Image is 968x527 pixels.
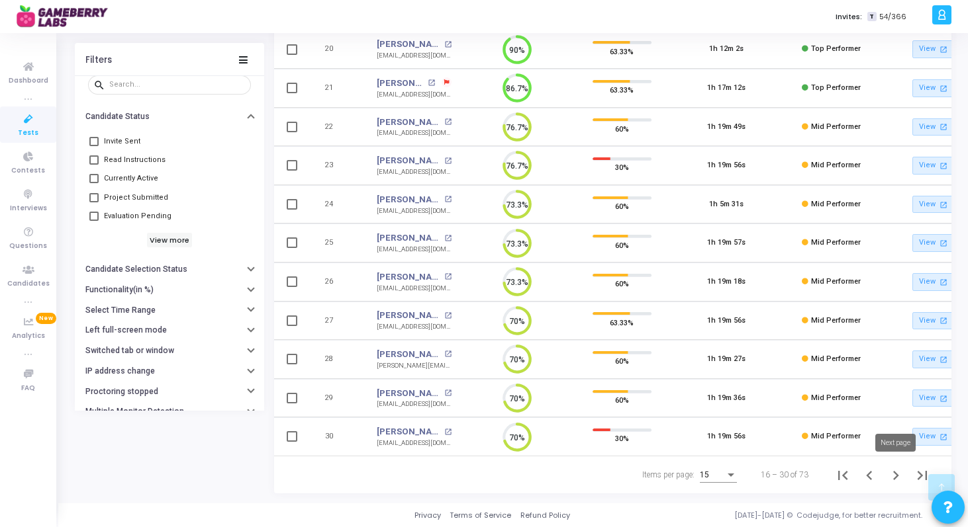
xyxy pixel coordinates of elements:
td: 29 [307,379,363,418]
a: View [912,118,959,136]
button: Multiple Monitor Detection [75,401,264,422]
span: Mid Performer [811,200,861,208]
span: Project Submitted [104,190,168,206]
div: 1h 19m 57s [707,237,746,249]
a: [PERSON_NAME] [377,193,441,206]
mat-icon: open_in_new [938,431,949,442]
a: Privacy [414,510,441,521]
button: Previous page [856,462,883,488]
div: [DATE]-[DATE] © Codejudge, for better recruitment. [570,510,951,521]
a: Terms of Service [450,510,511,521]
a: [PERSON_NAME] [377,387,441,400]
span: Top Performer [811,44,861,53]
mat-icon: open_in_new [938,354,949,365]
span: Top Performer [811,83,861,92]
div: 1h 19m 36s [707,393,746,404]
span: 60% [615,238,629,251]
mat-icon: open_in_new [444,428,452,436]
div: Filters [85,55,112,65]
span: Mid Performer [811,393,861,402]
label: Invites: [836,11,862,22]
span: 30% [615,161,629,174]
mat-icon: open_in_new [428,79,435,87]
span: Interviews [10,203,47,214]
a: View [912,389,959,407]
a: View [912,40,959,58]
td: 24 [307,185,363,224]
button: Last page [909,462,936,488]
h6: Left full-screen mode [85,325,167,335]
a: View [912,273,959,291]
div: [EMAIL_ADDRESS][DOMAIN_NAME] [377,322,452,332]
div: [EMAIL_ADDRESS][DOMAIN_NAME] [377,167,452,177]
span: 54/366 [879,11,906,22]
span: Dashboard [9,75,48,87]
span: Tests [18,128,38,139]
div: [EMAIL_ADDRESS][DOMAIN_NAME] [377,90,452,100]
h6: Select Time Range [85,305,156,315]
h6: Switched tab or window [85,346,174,356]
span: Currently Active [104,171,158,186]
a: [PERSON_NAME] [377,309,441,322]
h6: Proctoring stopped [85,387,158,397]
span: T [867,12,876,22]
mat-icon: open_in_new [444,118,452,126]
span: Mid Performer [811,316,861,325]
h6: Candidate Selection Status [85,264,187,274]
mat-icon: open_in_new [444,350,452,358]
span: Candidates [7,278,50,290]
mat-icon: open_in_new [938,315,949,326]
mat-icon: open_in_new [938,160,949,171]
div: [EMAIL_ADDRESS][DOMAIN_NAME] [377,51,452,61]
span: 60% [615,354,629,368]
div: 1h 19m 56s [707,160,746,171]
div: 1h 12m 2s [709,44,744,55]
input: Search... [109,81,246,89]
div: [EMAIL_ADDRESS][DOMAIN_NAME] [377,206,452,216]
button: Left full-screen mode [75,320,264,341]
a: [PERSON_NAME] [PERSON_NAME] [377,348,441,361]
button: Functionality(in %) [75,280,264,300]
a: [PERSON_NAME] [377,77,424,90]
td: 21 [307,69,363,108]
span: Mid Performer [811,238,861,247]
td: 30 [307,417,363,456]
span: Analytics [12,331,45,342]
a: [PERSON_NAME] [377,154,441,167]
span: Invite Sent [104,134,140,149]
a: View [912,234,959,252]
a: Refund Policy [520,510,570,521]
h6: Multiple Monitor Detection [85,407,184,417]
div: 1h 19m 56s [707,315,746,327]
span: Mid Performer [811,277,861,286]
button: First page [830,462,856,488]
div: [PERSON_NAME][EMAIL_ADDRESS][PERSON_NAME][DOMAIN_NAME] [377,361,452,371]
span: Read Instructions [104,152,166,168]
mat-icon: search [93,79,109,91]
td: 26 [307,263,363,302]
mat-icon: open_in_new [444,235,452,242]
div: 1h 19m 49s [707,122,746,133]
h6: Candidate Status [85,112,150,122]
a: View [912,157,959,175]
span: Mid Performer [811,161,861,169]
mat-icon: open_in_new [938,237,949,249]
span: 63.33% [610,83,634,97]
mat-icon: open_in_new [444,196,452,203]
button: IP address change [75,361,264,382]
div: Items per page: [642,469,695,481]
h6: View more [147,233,193,247]
mat-icon: open_in_new [444,273,452,280]
td: 25 [307,223,363,263]
div: 16 – 30 of 73 [761,469,808,481]
mat-icon: open_in_new [444,312,452,319]
a: [PERSON_NAME] [377,38,441,51]
div: [EMAIL_ADDRESS][DOMAIN_NAME] [377,399,452,409]
div: [EMAIL_ADDRESS][DOMAIN_NAME] [377,245,452,255]
span: Mid Performer [811,122,861,131]
span: Mid Performer [811,354,861,363]
a: View [912,350,959,368]
td: 27 [307,302,363,341]
mat-icon: open_in_new [938,83,949,94]
button: Candidate Selection Status [75,259,264,280]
